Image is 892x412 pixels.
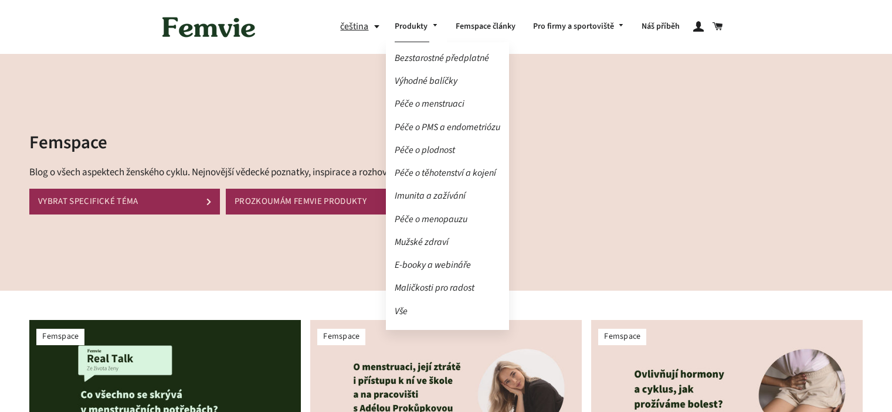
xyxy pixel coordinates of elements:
[386,301,509,322] a: Vše
[29,130,519,155] h2: Femspace
[386,94,509,114] a: Péče o menstruaci
[524,12,633,42] a: Pro firmy a sportoviště
[386,117,509,138] a: Péče o PMS a endometriózu
[386,209,509,230] a: Péče o menopauzu
[604,331,640,342] a: Femspace
[386,163,509,183] a: Péče o těhotenství a kojení
[386,186,509,206] a: Imunita a zažívání
[386,232,509,253] a: Mužské zdraví
[42,331,79,342] a: Femspace
[386,278,509,298] a: Maličkosti pro radost
[29,165,519,181] p: Blog o všech aspektech ženského cyklu. Nejnovější vědecké poznatky, inspirace a rozhovory s odbor...
[386,12,447,42] a: Produkty
[386,71,509,91] a: Výhodné balíčky
[156,9,262,45] img: Femvie
[29,189,220,214] a: VYBRAT SPECIFICKÉ TÉMA
[226,189,416,214] a: PROZKOUMÁM FEMVIE PRODUKTY
[447,12,524,42] a: Femspace články
[386,255,509,275] a: E-booky a webináře
[386,48,509,69] a: Bezstarostné předplatné
[323,331,359,342] a: Femspace
[386,140,509,161] a: Péče o plodnost
[340,19,386,35] button: čeština
[633,12,688,42] a: Náš příběh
